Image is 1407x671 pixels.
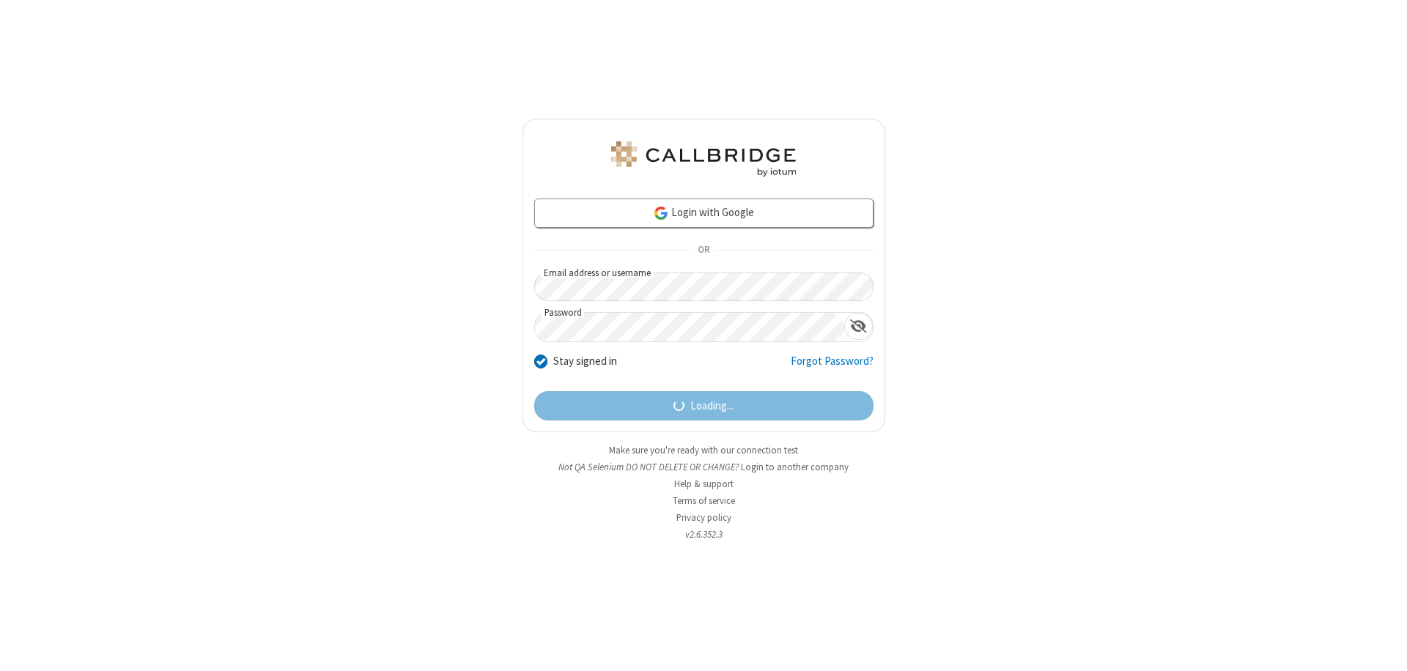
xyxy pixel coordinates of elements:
a: Make sure you're ready with our connection test [609,444,798,456]
input: Password [535,313,844,341]
div: Show password [844,313,873,340]
a: Forgot Password? [791,353,874,381]
a: Help & support [674,478,734,490]
input: Email address or username [534,273,874,301]
img: google-icon.png [653,205,669,221]
button: Login to another company [741,460,849,474]
span: OR [692,240,715,261]
a: Terms of service [673,494,735,507]
span: Loading... [690,398,734,415]
iframe: Chat [1370,633,1396,661]
button: Loading... [534,391,874,420]
img: QA Selenium DO NOT DELETE OR CHANGE [608,141,799,177]
a: Login with Google [534,199,874,228]
li: Not QA Selenium DO NOT DELETE OR CHANGE? [522,460,885,474]
li: v2.6.352.3 [522,527,885,541]
label: Stay signed in [553,353,617,370]
a: Privacy policy [676,511,731,524]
